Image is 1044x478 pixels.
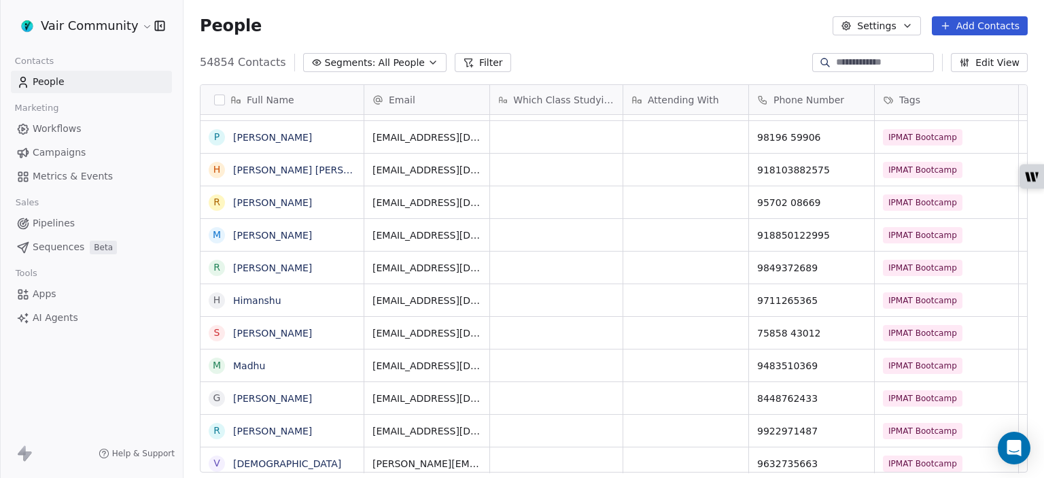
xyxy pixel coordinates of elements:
[513,93,614,107] span: Which Class Studying in
[998,432,1030,464] div: Open Intercom Messenger
[883,194,962,211] span: IPMAT Bootcamp
[214,130,220,144] div: p
[10,263,43,284] span: Tools
[233,230,312,241] a: [PERSON_NAME]
[899,93,920,107] span: Tags
[9,51,60,71] span: Contacts
[883,162,962,178] span: IPMAT Bootcamp
[757,196,866,209] span: 95702 08669
[10,192,45,213] span: Sales
[112,448,175,459] span: Help & Support
[33,146,86,160] span: Campaigns
[90,241,117,254] span: Beta
[833,16,920,35] button: Settings
[11,212,172,235] a: Pipelines
[11,236,172,258] a: SequencesBeta
[201,85,364,114] div: Full Name
[648,93,719,107] span: Attending With
[41,17,139,35] span: Vair Community
[932,16,1028,35] button: Add Contacts
[33,311,78,325] span: AI Agents
[33,122,82,136] span: Workflows
[883,325,962,341] span: IPMAT Bootcamp
[19,18,35,34] img: VAIR%20LOGO%20PNG%20-%20Copy.png
[372,424,481,438] span: [EMAIL_ADDRESS][DOMAIN_NAME]
[16,14,145,37] button: Vair Community
[757,424,866,438] span: 9922971487
[372,228,481,242] span: [EMAIL_ADDRESS][DOMAIN_NAME]
[33,75,65,89] span: People
[379,56,425,70] span: All People
[883,358,962,374] span: IPMAT Bootcamp
[99,448,175,459] a: Help & Support
[214,326,220,340] div: S
[213,293,221,307] div: H
[33,169,113,184] span: Metrics & Events
[773,93,844,107] span: Phone Number
[372,326,481,340] span: [EMAIL_ADDRESS][DOMAIN_NAME]
[364,85,489,114] div: Email
[233,197,312,208] a: [PERSON_NAME]
[875,85,1018,114] div: Tags
[372,261,481,275] span: [EMAIL_ADDRESS][DOMAIN_NAME]
[233,132,312,143] a: [PERSON_NAME]
[372,457,481,471] span: [PERSON_NAME][EMAIL_ADDRESS][DOMAIN_NAME]
[372,163,481,177] span: [EMAIL_ADDRESS][DOMAIN_NAME]
[623,85,748,114] div: Attending With
[757,228,866,242] span: 918850122995
[9,98,65,118] span: Marketing
[213,358,221,373] div: M
[883,390,962,407] span: IPMAT Bootcamp
[883,292,962,309] span: IPMAT Bootcamp
[372,294,481,307] span: [EMAIL_ADDRESS][DOMAIN_NAME]
[33,240,84,254] span: Sequences
[213,195,220,209] div: R
[213,456,220,471] div: V
[33,287,56,301] span: Apps
[213,163,221,177] div: H
[11,283,172,305] a: Apps
[213,260,220,275] div: R
[883,423,962,439] span: IPMAT Bootcamp
[883,227,962,243] span: IPMAT Bootcamp
[757,457,866,471] span: 9632735663
[749,85,874,114] div: Phone Number
[325,56,376,70] span: Segments:
[233,360,265,371] a: Madhu
[389,93,415,107] span: Email
[247,93,294,107] span: Full Name
[11,307,172,329] a: AI Agents
[951,53,1028,72] button: Edit View
[233,262,312,273] a: [PERSON_NAME]
[233,295,281,306] a: Himanshu
[883,260,962,276] span: IPMAT Bootcamp
[757,359,866,373] span: 9483510369
[213,391,221,405] div: G
[490,85,623,114] div: Which Class Studying in
[11,165,172,188] a: Metrics & Events
[372,196,481,209] span: [EMAIL_ADDRESS][DOMAIN_NAME]
[372,392,481,405] span: [EMAIL_ADDRESS][DOMAIN_NAME]
[11,71,172,93] a: People
[233,165,394,175] a: [PERSON_NAME] [PERSON_NAME]
[233,458,341,469] a: [DEMOGRAPHIC_DATA]
[372,131,481,144] span: [EMAIL_ADDRESS][DOMAIN_NAME]
[757,392,866,405] span: 8448762433
[757,163,866,177] span: 918103882575
[11,118,172,140] a: Workflows
[11,141,172,164] a: Campaigns
[883,129,962,146] span: IPMAT Bootcamp
[233,393,312,404] a: [PERSON_NAME]
[200,54,286,71] span: 54854 Contacts
[372,359,481,373] span: [EMAIL_ADDRESS][DOMAIN_NAME]
[455,53,511,72] button: Filter
[233,426,312,437] a: [PERSON_NAME]
[757,326,866,340] span: 75858 43012
[33,216,75,231] span: Pipelines
[213,228,221,242] div: M
[757,131,866,144] span: 98196 59906
[201,115,364,473] div: grid
[233,328,312,339] a: [PERSON_NAME]
[757,261,866,275] span: 9849372689
[757,294,866,307] span: 9711265365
